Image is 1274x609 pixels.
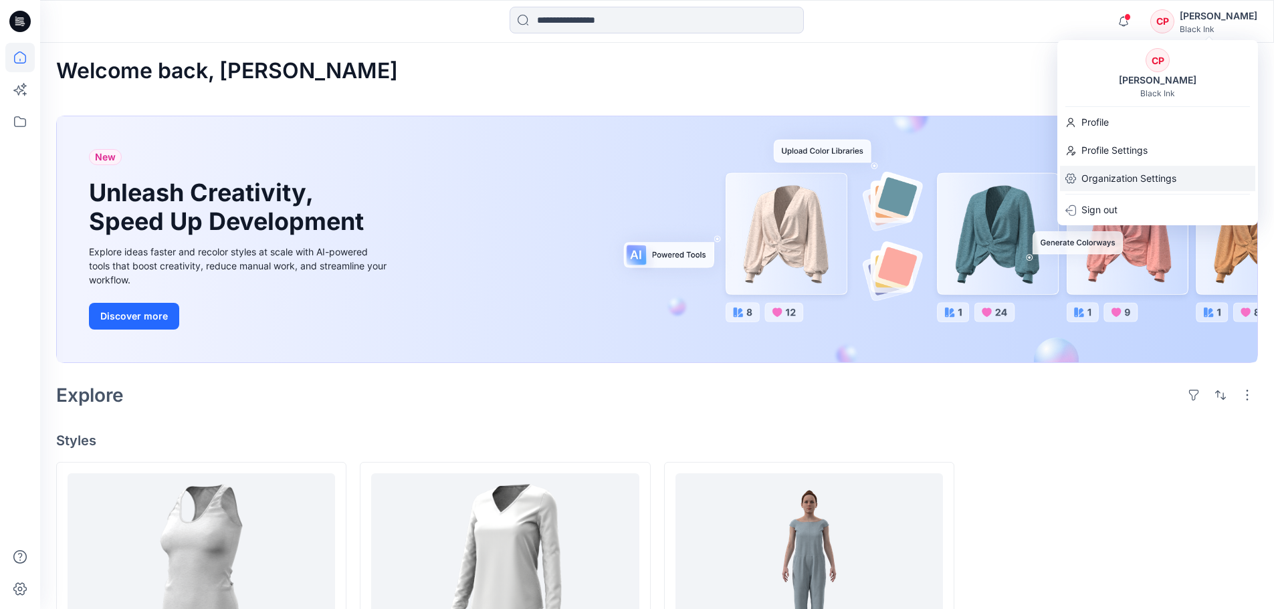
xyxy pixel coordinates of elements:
h2: Explore [56,384,124,406]
div: Black Ink [1140,88,1175,98]
p: Profile Settings [1081,138,1148,163]
h1: Unleash Creativity, Speed Up Development [89,178,370,236]
div: CP [1146,48,1170,72]
a: Profile [1057,110,1258,135]
div: CP [1150,9,1174,33]
button: Discover more [89,303,179,330]
span: New [95,149,116,165]
a: Discover more [89,303,390,330]
div: [PERSON_NAME] [1180,8,1257,24]
p: Profile [1081,110,1109,135]
p: Sign out [1081,197,1118,223]
a: Organization Settings [1057,166,1258,191]
a: Profile Settings [1057,138,1258,163]
div: Explore ideas faster and recolor styles at scale with AI-powered tools that boost creativity, red... [89,245,390,287]
h2: Welcome back, [PERSON_NAME] [56,59,398,84]
div: [PERSON_NAME] [1111,72,1204,88]
p: Organization Settings [1081,166,1176,191]
div: Black Ink [1180,24,1257,34]
h4: Styles [56,433,1258,449]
